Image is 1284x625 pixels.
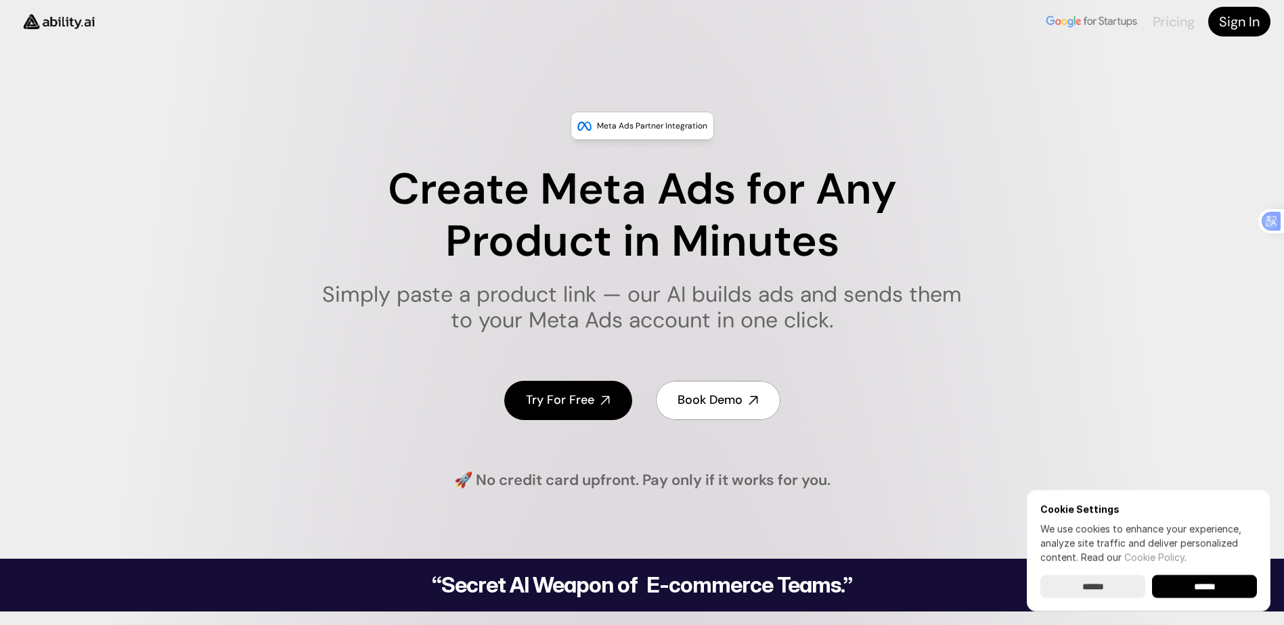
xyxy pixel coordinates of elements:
[454,470,831,491] h4: 🚀 No credit card upfront. Pay only if it works for you.
[313,164,971,268] h1: Create Meta Ads for Any Product in Minutes
[1124,551,1185,563] a: Cookie Policy
[1208,7,1270,37] a: Sign In
[678,392,743,409] h4: Book Demo
[1219,12,1260,31] h4: Sign In
[1040,503,1257,515] h6: Cookie Settings
[656,381,780,419] a: Book Demo
[504,381,632,419] a: Try For Free
[1081,551,1187,563] span: Read our .
[1040,522,1257,564] p: We use cookies to enhance your experience, analyze site traffic and deliver personalized content.
[1153,13,1195,30] a: Pricing
[313,281,971,333] h1: Simply paste a product link — our AI builds ads and sends them to your Meta Ads account in one cl...
[397,574,887,596] h2: “Secret AI Weapon of E-commerce Teams.”
[597,119,707,133] p: Meta Ads Partner Integration
[526,392,594,409] h4: Try For Free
